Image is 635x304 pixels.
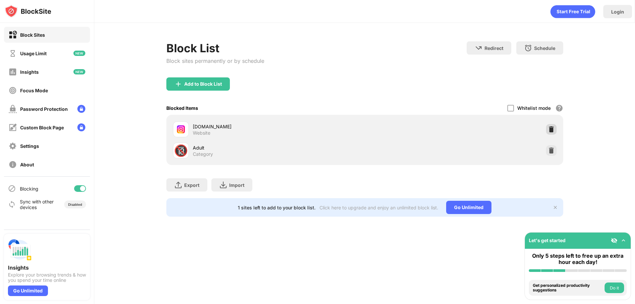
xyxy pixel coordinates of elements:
div: [DOMAIN_NAME] [193,123,365,130]
img: new-icon.svg [73,51,85,56]
img: logo-blocksite.svg [5,5,51,18]
img: settings-off.svg [9,142,17,150]
img: lock-menu.svg [77,105,85,113]
div: Export [184,182,199,188]
div: Go Unlimited [8,285,48,296]
div: Website [193,130,210,136]
div: Blocking [20,186,38,192]
div: About [20,162,34,167]
div: Schedule [534,45,555,51]
img: push-insights.svg [8,238,32,262]
div: Add to Block List [184,81,222,87]
div: Only 5 steps left to free up an extra hour each day! [529,253,627,265]
img: block-on.svg [9,31,17,39]
div: 🔞 [174,144,188,157]
img: customize-block-page-off.svg [9,123,17,132]
div: Sync with other devices [20,199,54,210]
img: focus-off.svg [9,86,17,95]
div: Whitelist mode [517,105,551,111]
img: favicons [177,125,185,133]
img: insights-off.svg [9,68,17,76]
div: Category [193,151,213,157]
div: animation [550,5,595,18]
div: Get personalized productivity suggestions [533,283,603,293]
div: Focus Mode [20,88,48,93]
img: eye-not-visible.svg [611,237,617,244]
div: Block Sites [20,32,45,38]
div: Settings [20,143,39,149]
img: blocking-icon.svg [8,185,16,193]
div: Explore your browsing trends & how you spend your time online [8,272,86,283]
img: about-off.svg [9,160,17,169]
img: omni-setup-toggle.svg [620,237,627,244]
img: new-icon.svg [73,69,85,74]
button: Do it [605,282,624,293]
div: Usage Limit [20,51,47,56]
img: password-protection-off.svg [9,105,17,113]
div: Password Protection [20,106,68,112]
div: Insights [8,264,86,271]
div: Insights [20,69,39,75]
img: x-button.svg [553,205,558,210]
img: lock-menu.svg [77,123,85,131]
div: Block sites permanently or by schedule [166,58,264,64]
div: Disabled [68,202,82,206]
img: time-usage-off.svg [9,49,17,58]
div: Import [229,182,244,188]
div: Go Unlimited [446,201,491,214]
img: sync-icon.svg [8,200,16,208]
div: Block List [166,41,264,55]
div: Custom Block Page [20,125,64,130]
div: Redirect [485,45,503,51]
div: Click here to upgrade and enjoy an unlimited block list. [319,205,438,210]
div: Blocked Items [166,105,198,111]
div: 1 sites left to add to your block list. [238,205,316,210]
div: Let's get started [529,238,566,243]
div: Login [611,9,624,15]
div: Adult [193,144,365,151]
